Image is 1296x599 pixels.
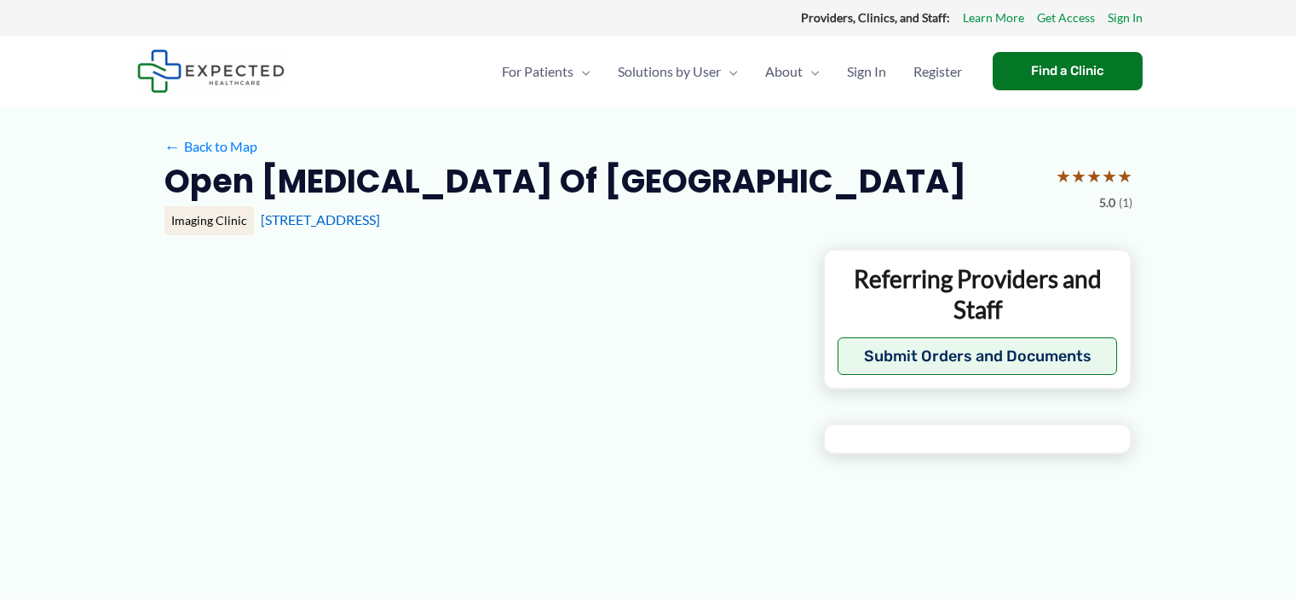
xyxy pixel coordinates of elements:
[752,42,833,101] a: AboutMenu Toggle
[1086,160,1102,192] span: ★
[847,42,886,101] span: Sign In
[604,42,752,101] a: Solutions by UserMenu Toggle
[137,49,285,93] img: Expected Healthcare Logo - side, dark font, small
[1071,160,1086,192] span: ★
[833,42,900,101] a: Sign In
[1119,192,1132,214] span: (1)
[502,42,573,101] span: For Patients
[801,10,950,25] strong: Providers, Clinics, and Staff:
[1099,192,1115,214] span: 5.0
[1117,160,1132,192] span: ★
[164,206,254,235] div: Imaging Clinic
[164,134,257,159] a: ←Back to Map
[838,337,1118,375] button: Submit Orders and Documents
[765,42,803,101] span: About
[900,42,976,101] a: Register
[261,211,380,228] a: [STREET_ADDRESS]
[721,42,738,101] span: Menu Toggle
[803,42,820,101] span: Menu Toggle
[913,42,962,101] span: Register
[1056,160,1071,192] span: ★
[993,52,1143,90] a: Find a Clinic
[618,42,721,101] span: Solutions by User
[488,42,604,101] a: For PatientsMenu Toggle
[963,7,1024,29] a: Learn More
[488,42,976,101] nav: Primary Site Navigation
[1037,7,1095,29] a: Get Access
[1102,160,1117,192] span: ★
[1108,7,1143,29] a: Sign In
[838,263,1118,325] p: Referring Providers and Staff
[573,42,590,101] span: Menu Toggle
[164,138,181,154] span: ←
[164,160,966,202] h2: Open [MEDICAL_DATA] of [GEOGRAPHIC_DATA]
